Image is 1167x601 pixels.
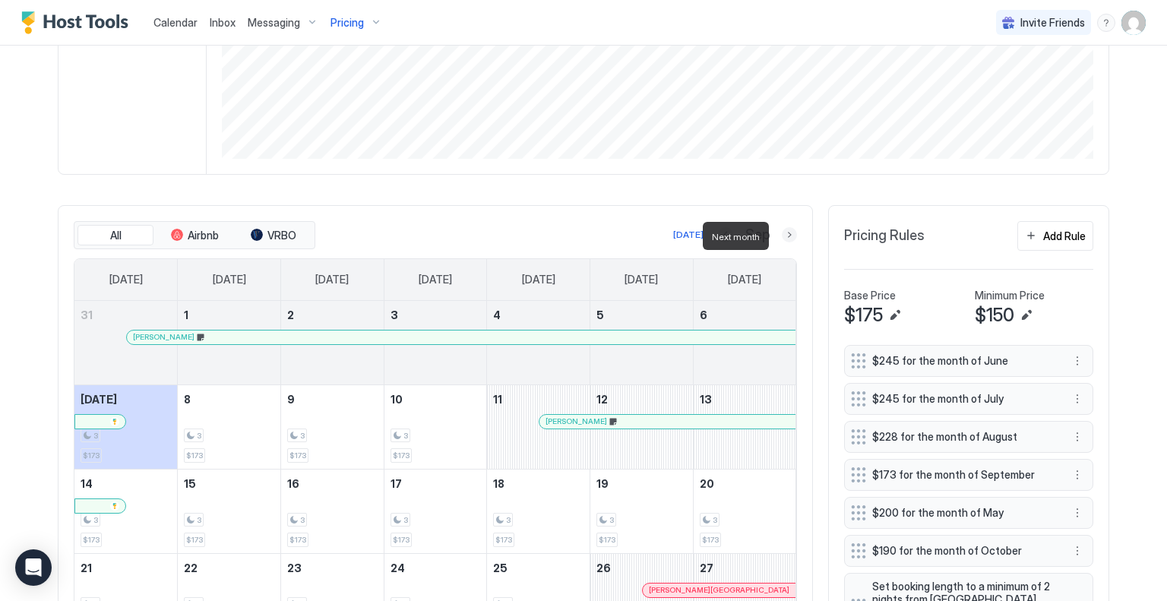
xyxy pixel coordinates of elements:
span: 23 [287,561,302,574]
a: September 12, 2025 [590,385,693,413]
div: Open Intercom Messenger [15,549,52,586]
a: September 4, 2025 [487,301,590,329]
span: 18 [493,477,504,490]
td: September 17, 2025 [384,469,487,553]
span: [DATE] [625,273,658,286]
div: menu [1068,504,1086,522]
span: 3 [197,431,201,441]
a: September 14, 2025 [74,470,177,498]
span: $173 [186,535,203,545]
a: September 17, 2025 [384,470,487,498]
span: 3 [300,431,305,441]
button: VRBO [236,225,312,246]
span: [DATE] [522,273,555,286]
span: [DATE] [419,273,452,286]
span: 3 [506,515,511,525]
div: tab-group [74,221,315,250]
td: September 11, 2025 [487,384,590,469]
span: $245 for the month of June [872,354,1053,368]
a: September 25, 2025 [487,554,590,582]
a: September 5, 2025 [590,301,693,329]
span: 3 [403,515,408,525]
a: September 7, 2025 [74,385,177,413]
a: September 10, 2025 [384,385,487,413]
span: 3 [403,431,408,441]
div: menu [1068,542,1086,560]
span: $173 for the month of September [872,468,1053,482]
div: menu [1068,428,1086,446]
span: Inbox [210,16,236,29]
a: September 8, 2025 [178,385,280,413]
span: 3 [609,515,614,525]
button: More options [1068,542,1086,560]
a: September 23, 2025 [281,554,384,582]
span: $173 [495,535,512,545]
span: 20 [700,477,714,490]
span: 14 [81,477,93,490]
span: 26 [596,561,611,574]
td: September 16, 2025 [280,469,384,553]
span: 12 [596,393,608,406]
td: September 18, 2025 [487,469,590,553]
span: [PERSON_NAME] [133,332,194,342]
span: $150 [975,304,1014,327]
span: [DATE] [81,393,117,406]
span: 3 [713,515,717,525]
span: Base Price [844,289,896,302]
a: Inbox [210,14,236,30]
td: September 12, 2025 [590,384,694,469]
div: [PERSON_NAME] [546,416,789,426]
a: September 27, 2025 [694,554,796,582]
button: More options [1068,504,1086,522]
span: [PERSON_NAME][GEOGRAPHIC_DATA] [649,585,789,595]
span: Next month [712,231,760,242]
span: $173 [289,451,306,460]
a: Friday [609,259,673,300]
button: More options [1068,390,1086,408]
a: Saturday [713,259,776,300]
span: 11 [493,393,502,406]
td: September 10, 2025 [384,384,487,469]
button: Add Rule [1017,221,1093,251]
a: September 15, 2025 [178,470,280,498]
a: September 1, 2025 [178,301,280,329]
a: Host Tools Logo [21,11,135,34]
a: September 26, 2025 [590,554,693,582]
span: $245 for the month of July [872,392,1053,406]
td: September 6, 2025 [693,301,796,385]
button: All [77,225,153,246]
a: September 11, 2025 [487,385,590,413]
div: menu [1068,352,1086,370]
span: 9 [287,393,295,406]
span: 3 [300,515,305,525]
a: September 19, 2025 [590,470,693,498]
span: 24 [391,561,405,574]
span: Pricing [330,16,364,30]
span: [DATE] [315,273,349,286]
a: September 3, 2025 [384,301,487,329]
span: 27 [700,561,713,574]
span: 19 [596,477,609,490]
td: September 15, 2025 [178,469,281,553]
span: 3 [93,515,98,525]
a: September 6, 2025 [694,301,796,329]
td: September 13, 2025 [693,384,796,469]
span: Invite Friends [1020,16,1085,30]
span: 3 [197,515,201,525]
button: More options [1068,428,1086,446]
span: 21 [81,561,92,574]
span: [PERSON_NAME] [546,416,607,426]
a: Wednesday [403,259,467,300]
span: $190 for the month of October [872,544,1053,558]
span: 5 [596,308,604,321]
button: More options [1068,466,1086,484]
span: $173 [393,535,410,545]
span: [DATE] [728,273,761,286]
div: menu [1068,390,1086,408]
span: 16 [287,477,299,490]
div: [PERSON_NAME] [133,332,789,342]
td: September 1, 2025 [178,301,281,385]
span: VRBO [267,229,296,242]
td: September 7, 2025 [74,384,178,469]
